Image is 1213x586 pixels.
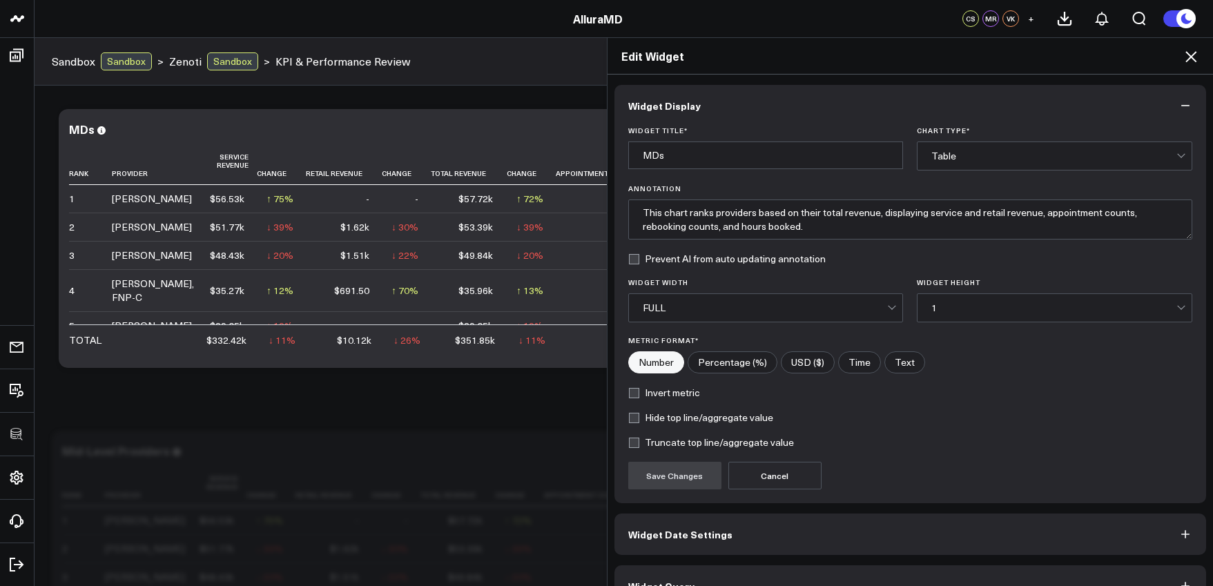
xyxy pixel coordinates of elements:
[688,351,777,373] label: Percentage (%)
[1002,10,1019,27] div: VK
[884,351,925,373] label: Text
[614,85,1207,126] button: Widget Display
[917,126,1192,135] label: Chart Type *
[931,302,1176,313] div: 1
[931,150,1176,162] div: Table
[621,48,1200,64] h2: Edit Widget
[628,278,904,286] label: Widget Width
[962,10,979,27] div: CS
[628,253,826,264] label: Prevent AI from auto updating annotation
[628,184,1193,193] label: Annotation
[628,462,721,489] button: Save Changes
[628,351,684,373] label: Number
[628,387,700,398] label: Invert metric
[628,336,1193,344] label: Metric Format*
[982,10,999,27] div: MR
[628,437,794,448] label: Truncate top line/aggregate value
[628,141,904,169] input: Enter your widget title
[728,462,822,489] button: Cancel
[781,351,835,373] label: USD ($)
[628,529,732,540] span: Widget Date Settings
[917,278,1192,286] label: Widget Height
[573,11,623,26] a: AlluraMD
[1028,14,1034,23] span: +
[1022,10,1039,27] button: +
[628,100,701,111] span: Widget Display
[614,514,1207,555] button: Widget Date Settings
[628,126,904,135] label: Widget Title *
[838,351,881,373] label: Time
[643,302,888,313] div: FULL
[628,412,773,423] label: Hide top line/aggregate value
[628,199,1193,240] textarea: This chart ranks providers based on their total revenue, displaying service and retail revenue, a...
